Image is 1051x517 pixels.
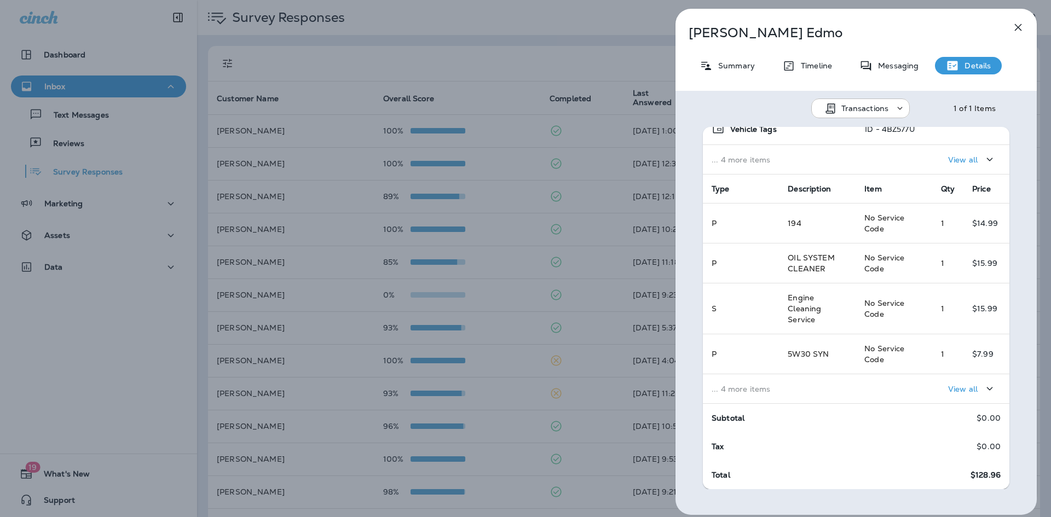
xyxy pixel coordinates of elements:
span: No Service Code [864,253,904,274]
p: ... 4 more items [712,155,847,164]
span: Engine Cleaning Service [788,293,821,324]
span: Vehicle Tags [730,125,777,134]
span: No Service Code [864,298,904,319]
p: Messaging [873,61,919,70]
span: 5W30 SYN [788,349,829,359]
p: $7.99 [972,350,1001,358]
div: 1 of 1 Items [954,104,996,113]
span: No Service Code [864,344,904,364]
span: Type [712,184,730,194]
span: Description [788,184,831,194]
span: Price [972,184,991,194]
p: View all [948,155,978,164]
p: $0.00 [977,414,1001,422]
span: Tax [712,442,724,451]
span: P [712,258,717,268]
button: View all [944,149,1001,170]
span: Total [712,470,730,480]
span: Qty [941,184,955,194]
p: $0.00 [977,442,1001,451]
p: ID - 4BZ577U [865,125,915,133]
span: Item [864,184,882,194]
p: $15.99 [972,259,1001,268]
span: 1 [941,349,944,359]
button: View all [944,379,1001,399]
span: Subtotal [712,413,744,423]
span: 1 [941,258,944,268]
span: 194 [788,218,801,228]
p: [PERSON_NAME] Edmo [689,25,988,40]
p: Summary [713,61,755,70]
span: 1 [941,304,944,313]
span: S [712,304,717,313]
p: $14.99 [972,219,1001,228]
p: $15.99 [972,304,1001,313]
span: No Service Code [864,213,904,234]
p: Details [959,61,991,70]
span: 1 [941,218,944,228]
p: Transactions [841,104,889,113]
p: Timeline [795,61,832,70]
p: View all [948,385,978,393]
p: ... 4 more items [712,385,847,393]
span: $128.96 [971,470,1001,480]
span: P [712,349,717,359]
span: P [712,218,717,228]
span: OIL SYSTEM CLEANER [788,253,834,274]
